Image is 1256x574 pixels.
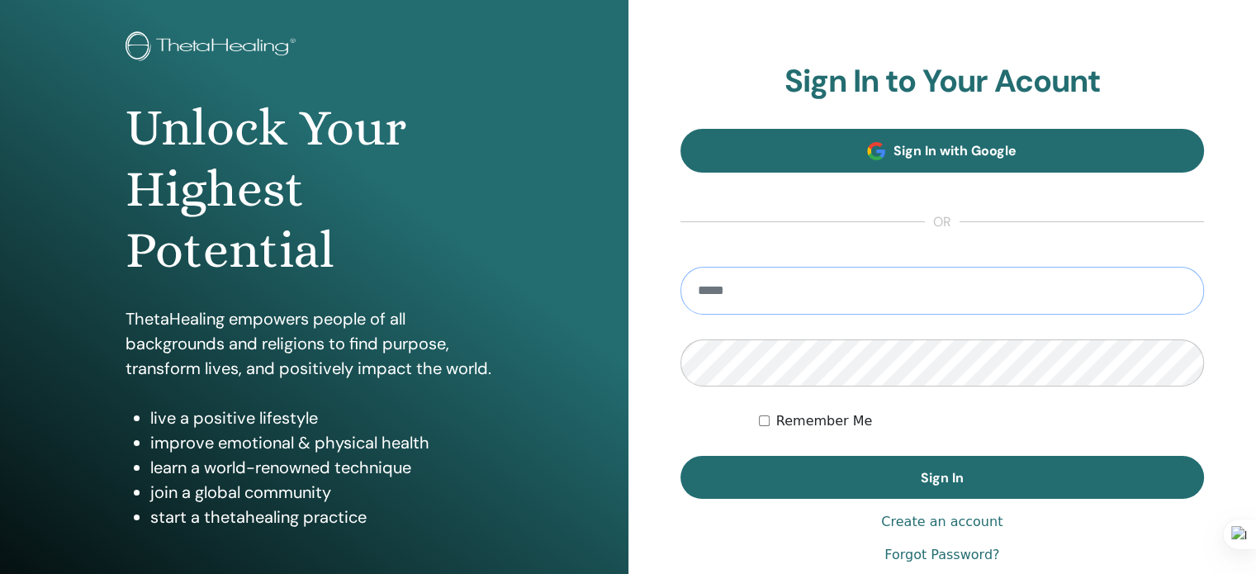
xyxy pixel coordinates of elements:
a: Create an account [881,512,1002,532]
label: Remember Me [776,411,873,431]
a: Forgot Password? [884,545,999,565]
button: Sign In [680,456,1205,499]
li: learn a world-renowned technique [150,455,503,480]
span: Sign In [921,469,964,486]
h1: Unlock Your Highest Potential [126,97,503,282]
li: start a thetahealing practice [150,505,503,529]
span: Sign In with Google [893,142,1017,159]
li: join a global community [150,480,503,505]
span: or [925,212,960,232]
h2: Sign In to Your Acount [680,63,1205,101]
li: improve emotional & physical health [150,430,503,455]
li: live a positive lifestyle [150,406,503,430]
p: ThetaHealing empowers people of all backgrounds and religions to find purpose, transform lives, a... [126,306,503,381]
div: Keep me authenticated indefinitely or until I manually logout [759,411,1204,431]
a: Sign In with Google [680,129,1205,173]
